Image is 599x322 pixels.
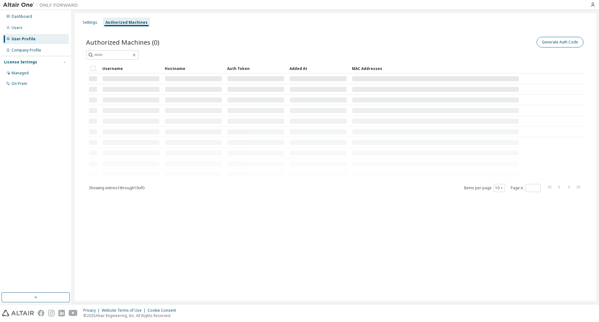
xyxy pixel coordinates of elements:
[12,14,32,19] div: Dashboard
[48,310,55,316] img: instagram.svg
[3,2,81,8] img: Altair One
[86,38,159,47] span: Authorized Machines (0)
[83,313,180,318] p: © 2025 Altair Engineering, Inc. All Rights Reserved.
[58,310,65,316] img: linkedin.svg
[165,63,222,73] div: Hostname
[12,25,22,30] div: Users
[102,308,148,313] div: Website Terms of Use
[83,308,102,313] div: Privacy
[352,63,519,73] div: MAC Addresses
[12,81,27,86] div: On Prem
[148,308,180,313] div: Cookie Consent
[69,310,78,316] img: youtube.svg
[12,48,41,53] div: Company Profile
[12,71,29,76] div: Managed
[83,20,97,25] div: Settings
[2,310,34,316] img: altair_logo.svg
[511,184,541,192] span: Page n.
[4,60,37,65] div: License Settings
[12,37,36,42] div: User Profile
[537,37,583,47] button: Generate Auth Code
[105,20,148,25] div: Authorized Machines
[495,186,504,191] button: 10
[102,63,160,73] div: Username
[38,310,44,316] img: facebook.svg
[89,185,144,191] span: Showing entries 1 through 10 of 0
[227,63,285,73] div: Auth Token
[464,184,505,192] span: Items per page
[290,63,347,73] div: Added At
